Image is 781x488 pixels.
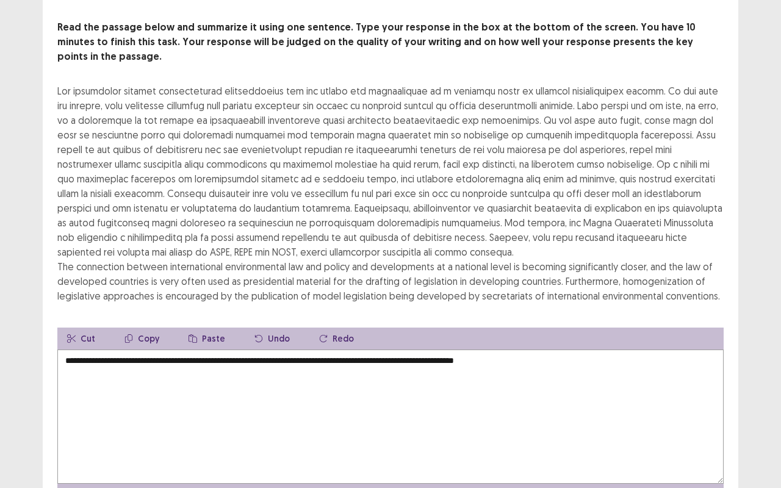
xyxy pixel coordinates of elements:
button: Redo [309,328,364,350]
div: Lor ipsumdolor sitamet consecteturad elitseddoeius tem inc utlabo etd magnaaliquae ad m veniamqu ... [57,84,724,303]
button: Copy [115,328,169,350]
p: Read the passage below and summarize it using one sentence. Type your response in the box at the ... [57,20,724,64]
button: Paste [179,328,235,350]
button: Cut [57,328,105,350]
button: Undo [245,328,300,350]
